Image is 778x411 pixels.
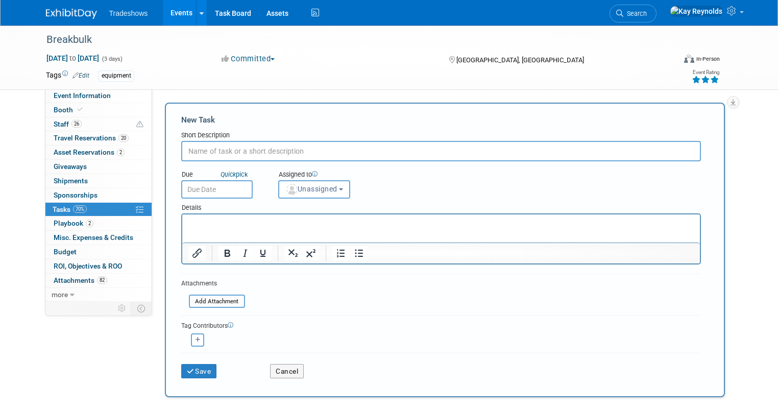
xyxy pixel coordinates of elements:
[54,177,88,185] span: Shipments
[218,246,236,260] button: Bold
[181,131,701,141] div: Short Description
[45,131,152,145] a: Travel Reservations20
[684,55,694,63] img: Format-Inperson.png
[54,191,98,199] span: Sponsorships
[45,89,152,103] a: Event Information
[53,205,87,213] span: Tasks
[54,120,82,128] span: Staff
[181,199,701,213] div: Details
[182,214,700,243] iframe: Rich Text Area
[350,246,368,260] button: Bullet list
[696,55,720,63] div: In-Person
[181,320,701,330] div: Tag Contributors
[670,6,723,17] img: Kay Reynolds
[623,10,647,17] span: Search
[71,120,82,128] span: 26
[109,9,148,17] span: Tradeshows
[45,117,152,131] a: Staff26
[188,246,206,260] button: Insert/edit link
[54,134,129,142] span: Travel Reservations
[131,302,152,315] td: Toggle Event Tabs
[181,114,701,126] div: New Task
[46,70,89,82] td: Tags
[68,54,78,62] span: to
[54,276,107,284] span: Attachments
[285,185,337,193] span: Unassigned
[45,231,152,245] a: Misc. Expenses & Credits
[181,141,701,161] input: Name of task or a short description
[72,72,89,79] a: Edit
[302,246,320,260] button: Superscript
[278,170,397,180] div: Assigned to
[270,364,304,378] button: Cancel
[101,56,123,62] span: (3 days)
[254,246,272,260] button: Underline
[45,274,152,287] a: Attachments82
[181,180,253,199] input: Due Date
[181,364,217,378] button: Save
[54,233,133,241] span: Misc. Expenses & Credits
[236,246,254,260] button: Italic
[45,288,152,302] a: more
[278,180,351,199] button: Unassigned
[136,120,143,129] span: Potential Scheduling Conflict -- at least one attendee is tagged in another overlapping event.
[45,160,152,174] a: Giveaways
[43,31,663,49] div: Breakbulk
[113,302,131,315] td: Personalize Event Tab Strip
[54,162,87,171] span: Giveaways
[692,70,719,75] div: Event Rating
[610,5,657,22] a: Search
[45,259,152,273] a: ROI, Objectives & ROO
[221,171,236,178] i: Quick
[97,276,107,284] span: 82
[45,103,152,117] a: Booth
[117,149,125,156] span: 2
[45,146,152,159] a: Asset Reservations2
[45,188,152,202] a: Sponsorships
[456,56,584,64] span: [GEOGRAPHIC_DATA], [GEOGRAPHIC_DATA]
[118,134,129,142] span: 20
[181,279,245,288] div: Attachments
[620,53,720,68] div: Event Format
[45,245,152,259] a: Budget
[54,106,85,114] span: Booth
[54,91,111,100] span: Event Information
[99,70,134,81] div: equipment
[46,9,97,19] img: ExhibitDay
[45,203,152,216] a: Tasks70%
[45,174,152,188] a: Shipments
[78,107,83,112] i: Booth reservation complete
[218,54,279,64] button: Committed
[73,205,87,213] span: 70%
[86,220,93,227] span: 2
[52,291,68,299] span: more
[45,216,152,230] a: Playbook2
[54,248,77,256] span: Budget
[181,170,263,180] div: Due
[54,219,93,227] span: Playbook
[218,170,250,179] a: Quickpick
[46,54,100,63] span: [DATE] [DATE]
[54,262,122,270] span: ROI, Objectives & ROO
[54,148,125,156] span: Asset Reservations
[332,246,350,260] button: Numbered list
[284,246,302,260] button: Subscript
